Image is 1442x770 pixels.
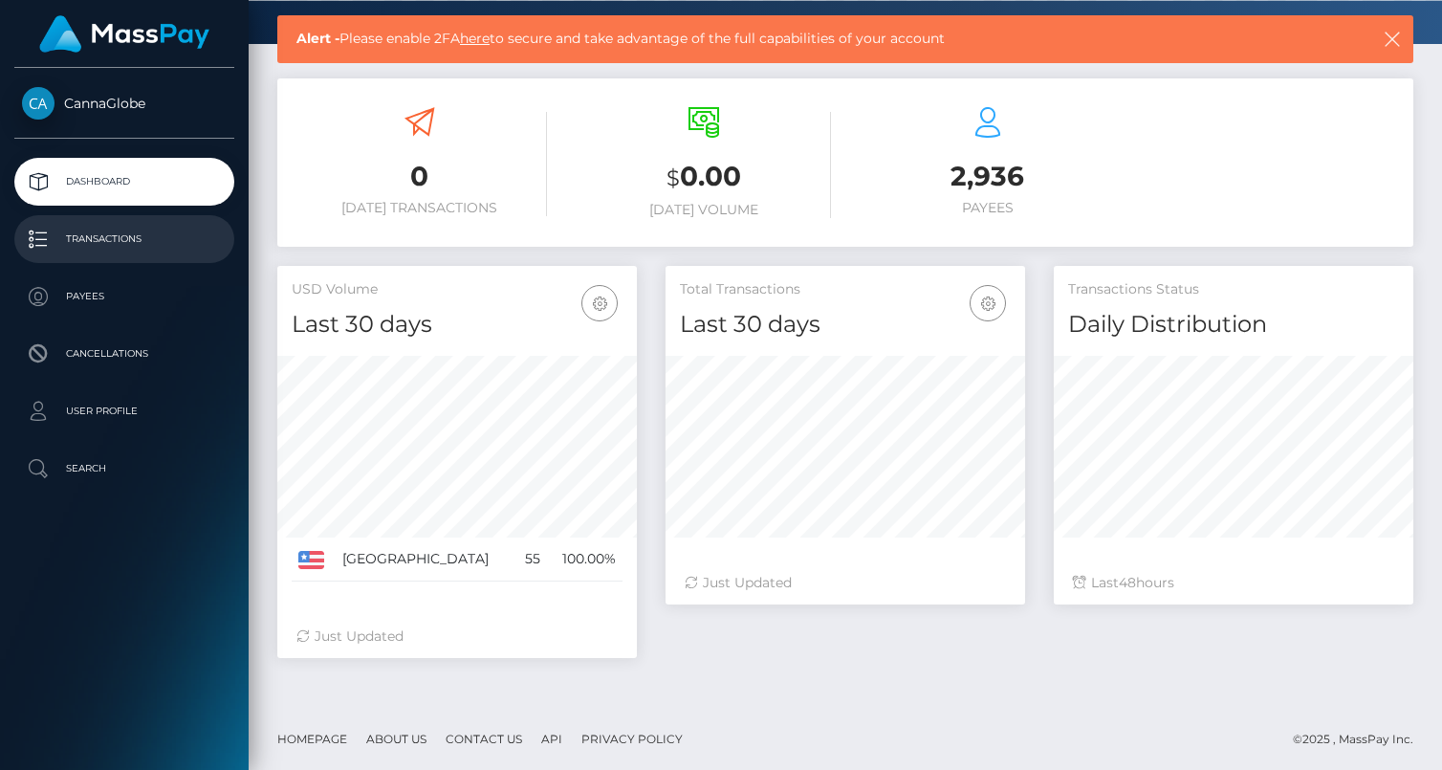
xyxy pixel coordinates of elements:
h5: USD Volume [292,280,623,299]
a: Transactions [14,215,234,263]
span: Please enable 2FA to secure and take advantage of the full capabilities of your account [296,29,1274,49]
img: CannaGlobe [22,87,55,120]
a: Contact Us [438,724,530,754]
a: Homepage [270,724,355,754]
div: Just Updated [685,573,1006,593]
td: 100.00% [547,538,623,582]
b: Alert - [296,30,339,47]
h3: 2,936 [860,158,1115,195]
h6: [DATE] Volume [576,202,831,218]
p: User Profile [22,397,227,426]
small: $ [666,165,680,191]
p: Search [22,454,227,483]
a: API [534,724,570,754]
p: Cancellations [22,340,227,368]
p: Transactions [22,225,227,253]
a: Privacy Policy [574,724,690,754]
div: Just Updated [296,627,618,647]
a: About Us [359,724,434,754]
img: US.png [298,551,324,568]
div: Last hours [1073,573,1394,593]
h6: [DATE] Transactions [292,200,547,216]
p: Dashboard [22,167,227,196]
a: Cancellations [14,330,234,378]
p: Payees [22,282,227,311]
td: 55 [515,538,548,582]
span: CannaGlobe [14,95,234,112]
a: Search [14,445,234,493]
h3: 0.00 [576,158,831,197]
a: User Profile [14,387,234,435]
h4: Daily Distribution [1068,308,1399,341]
h6: Payees [860,200,1115,216]
a: here [460,30,490,47]
td: [GEOGRAPHIC_DATA] [336,538,515,582]
a: Payees [14,273,234,320]
h5: Total Transactions [680,280,1011,299]
span: 48 [1119,574,1136,591]
a: Dashboard [14,158,234,206]
div: © 2025 , MassPay Inc. [1293,729,1428,750]
img: MassPay Logo [39,15,209,53]
h3: 0 [292,158,547,195]
h4: Last 30 days [680,308,1011,341]
h4: Last 30 days [292,308,623,341]
h5: Transactions Status [1068,280,1399,299]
